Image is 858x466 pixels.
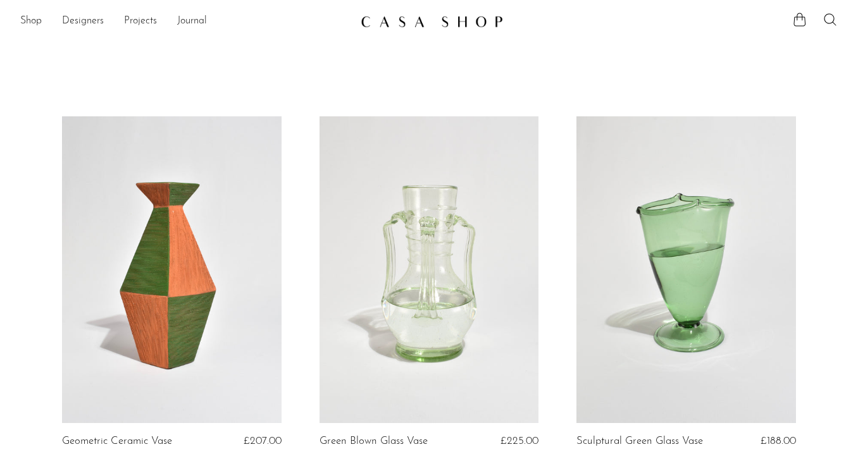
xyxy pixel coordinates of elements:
[761,436,796,446] span: £188.00
[500,436,538,446] span: £225.00
[320,436,428,447] a: Green Blown Glass Vase
[177,13,207,30] a: Journal
[20,13,42,30] a: Shop
[62,13,104,30] a: Designers
[20,11,351,32] nav: Desktop navigation
[244,436,282,446] span: £207.00
[20,11,351,32] ul: NEW HEADER MENU
[576,436,703,447] a: Sculptural Green Glass Vase
[62,436,172,447] a: Geometric Ceramic Vase
[124,13,157,30] a: Projects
